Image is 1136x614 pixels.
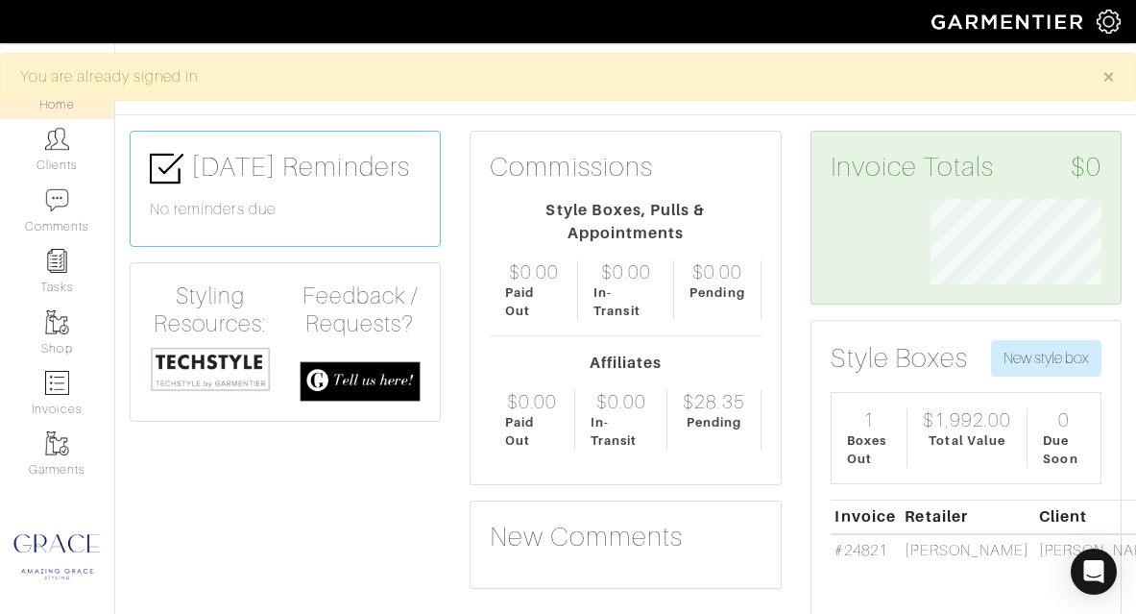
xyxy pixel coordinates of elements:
button: New style box [991,340,1101,377]
div: Affiliates [490,352,761,375]
div: $0.00 [596,390,646,413]
img: clients-icon-6bae9207a08558b7cb47a8932f037763ab4055f8c8b6bfacd5dc20c3e0201464.png [45,127,69,151]
div: 1 [863,408,875,431]
div: $1,992.00 [923,408,1011,431]
div: $28.35 [683,390,744,413]
div: Paid Out [505,283,562,320]
img: garmentier-logo-header-white-b43fb05a5012e4ada735d5af1a66efaba907eab6374d6393d1fbf88cb4ef424d.png [922,5,1097,38]
th: Retailer [901,500,1034,533]
div: Boxes Out [847,431,891,468]
h4: Feedback / Requests? [300,282,421,338]
h3: Invoice Totals [831,151,1101,184]
div: $0.00 [507,390,557,413]
img: reminder-icon-8004d30b9f0a5d33ae49ab947aed9ed385cf756f9e5892f1edd6e32f2345188e.png [45,249,69,273]
div: In-Transit [591,413,651,450]
div: Due Soon [1043,431,1085,468]
div: $0.00 [692,260,742,283]
div: Pending [689,283,744,302]
div: Pending [687,413,741,431]
div: In-Transit [593,283,658,320]
div: 0 [1058,408,1070,431]
img: garments-icon-b7da505a4dc4fd61783c78ac3ca0ef83fa9d6f193b1c9dc38574b1d14d53ca28.png [45,431,69,455]
img: garments-icon-b7da505a4dc4fd61783c78ac3ca0ef83fa9d6f193b1c9dc38574b1d14d53ca28.png [45,310,69,334]
h3: New Comments [490,521,761,553]
img: orders-icon-0abe47150d42831381b5fb84f609e132dff9fe21cb692f30cb5eec754e2cba89.png [45,371,69,395]
a: #24821 [834,542,886,559]
div: $0.00 [509,260,559,283]
th: Invoice [831,500,901,533]
img: feedback_requests-3821251ac2bd56c73c230f3229a5b25d6eb027adea667894f41107c140538ee0.png [300,361,421,402]
h3: Commissions [490,151,653,184]
h3: [DATE] Reminders [150,151,421,185]
div: Open Intercom Messenger [1071,549,1117,595]
div: Style Boxes, Pulls & Appointments [490,199,761,245]
h3: Style Boxes [831,342,969,375]
div: Total Value [929,431,1005,450]
img: check-box-icon-36a4915ff3ba2bd8f6e4f29bc755bb66becd62c870f447fc0dd1365fcfddab58.png [150,152,183,185]
img: techstyle-93310999766a10050dc78ceb7f971a75838126fd19372ce40ba20cdf6a89b94b.png [150,346,271,392]
h6: No reminders due [150,201,421,219]
div: Paid Out [505,413,559,450]
span: $0 [1071,151,1101,184]
div: You are already signed in. [20,65,1074,88]
img: comment-icon-a0a6a9ef722e966f86d9cbdc48e553b5cf19dbc54f86b18d962a5391bc8f6eb6.png [45,188,69,212]
span: × [1101,63,1116,89]
td: [PERSON_NAME] [901,534,1034,591]
div: $0.00 [601,260,651,283]
img: gear-icon-white-bd11855cb880d31180b6d7d6211b90ccbf57a29d726f0c71d8c61bd08dd39cc2.png [1097,10,1121,34]
h4: Styling Resources: [150,282,271,338]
